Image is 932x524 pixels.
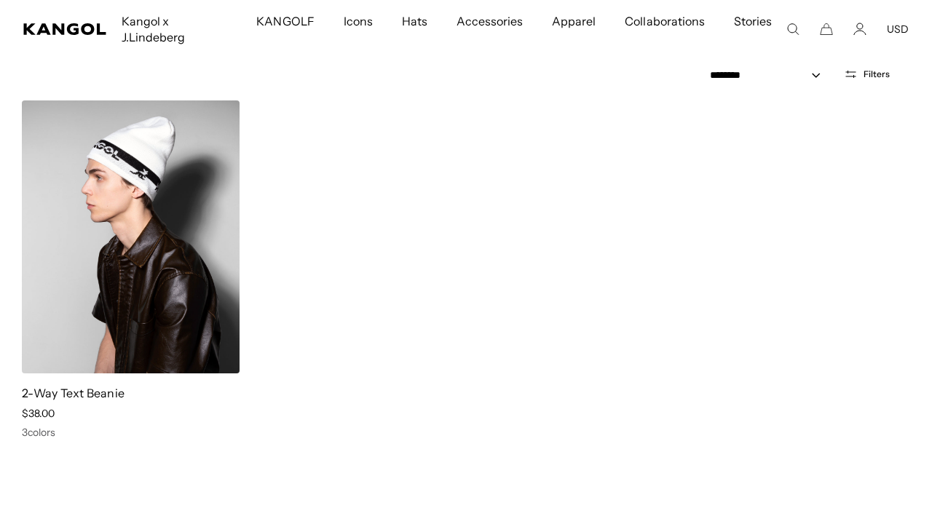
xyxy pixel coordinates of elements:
[864,69,890,79] span: Filters
[22,407,55,420] span: $38.00
[786,23,799,36] summary: Search here
[887,23,909,36] button: USD
[853,23,866,36] a: Account
[704,68,835,83] select: Sort by: Featured
[22,100,240,373] img: 2-Way Text Beanie
[22,426,240,439] div: 3 colors
[820,23,833,36] button: Cart
[22,386,125,400] a: 2-Way Text Beanie
[23,23,107,35] a: Kangol
[835,68,899,81] button: Open filters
